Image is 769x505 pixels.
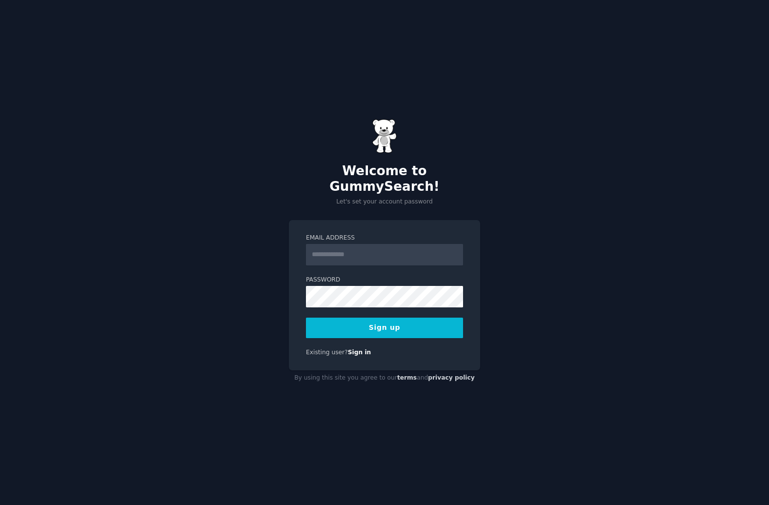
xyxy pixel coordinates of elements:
img: Gummy Bear [372,119,397,153]
span: Existing user? [306,349,348,356]
a: terms [397,374,417,381]
a: privacy policy [428,374,475,381]
h2: Welcome to GummySearch! [289,163,480,194]
a: Sign in [348,349,371,356]
div: By using this site you agree to our and [289,370,480,386]
button: Sign up [306,318,463,338]
label: Password [306,276,463,284]
label: Email Address [306,234,463,242]
p: Let's set your account password [289,198,480,206]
